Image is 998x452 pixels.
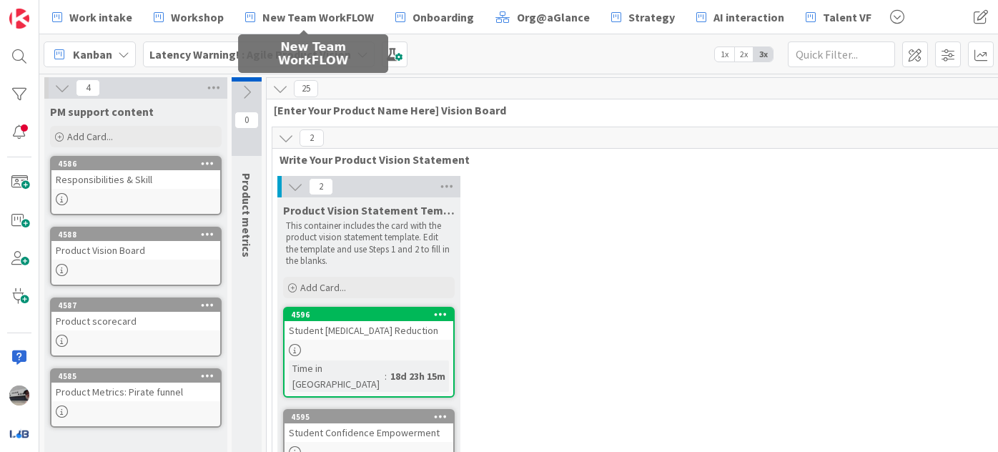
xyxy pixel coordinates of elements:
[51,157,220,170] div: 4586
[309,178,333,195] span: 2
[754,47,773,62] span: 3x
[51,299,220,312] div: 4587
[603,4,683,30] a: Strategy
[58,300,220,310] div: 4587
[286,220,452,267] p: This container includes the card with the product vision statement template. Edit the template an...
[145,4,232,30] a: Workshop
[715,47,734,62] span: 1x
[50,368,222,428] a: 4585Product Metrics: Pirate funnel
[9,9,29,29] img: Visit kanbanzone.com
[823,9,871,26] span: Talent VF
[688,4,793,30] a: AI interaction
[300,281,346,294] span: Add Card...
[50,104,154,119] span: PM support content
[50,156,222,215] a: 4586Responsibilities & Skill
[285,308,453,321] div: 4596
[300,129,324,147] span: 2
[412,9,474,26] span: Onboarding
[239,173,254,257] span: Product metrics
[51,241,220,260] div: Product Vision Board
[797,4,880,30] a: Talent VF
[285,411,453,442] div: 4595Student Confidence Empowerment
[237,4,382,30] a: New Team WorkFLOW
[734,47,754,62] span: 2x
[9,423,29,443] img: avatar
[285,411,453,423] div: 4595
[788,41,895,67] input: Quick Filter...
[713,9,784,26] span: AI interaction
[51,228,220,260] div: 4588Product Vision Board
[387,368,449,384] div: 18d 23h 15m
[149,47,351,62] b: Latency Warning! : Agile Product Vision
[51,370,220,401] div: 4585Product Metrics: Pirate funnel
[291,412,453,422] div: 4595
[234,112,259,129] span: 0
[51,383,220,401] div: Product Metrics: Pirate funnel
[58,371,220,381] div: 4585
[51,312,220,330] div: Product scorecard
[283,307,455,398] a: 4596Student [MEDICAL_DATA] ReductionTime in [GEOGRAPHIC_DATA]:18d 23h 15m
[517,9,590,26] span: Org@aGlance
[285,308,453,340] div: 4596Student [MEDICAL_DATA] Reduction
[171,9,224,26] span: Workshop
[291,310,453,320] div: 4596
[51,370,220,383] div: 4585
[285,321,453,340] div: Student [MEDICAL_DATA] Reduction
[244,40,382,67] h5: New Team WorkFLOW
[294,80,318,97] span: 25
[51,157,220,189] div: 4586Responsibilities & Skill
[50,227,222,286] a: 4588Product Vision Board
[76,79,100,97] span: 4
[73,46,112,63] span: Kanban
[387,4,483,30] a: Onboarding
[51,299,220,330] div: 4587Product scorecard
[9,385,29,406] img: jB
[58,159,220,169] div: 4586
[51,228,220,241] div: 4588
[262,9,374,26] span: New Team WorkFLOW
[58,230,220,240] div: 4588
[285,423,453,442] div: Student Confidence Empowerment
[44,4,141,30] a: Work intake
[69,9,132,26] span: Work intake
[487,4,598,30] a: Org@aGlance
[283,203,455,217] span: Product Vision Statement Template
[289,360,385,392] div: Time in [GEOGRAPHIC_DATA]
[385,368,387,384] span: :
[51,170,220,189] div: Responsibilities & Skill
[67,130,113,143] span: Add Card...
[50,298,222,357] a: 4587Product scorecard
[628,9,675,26] span: Strategy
